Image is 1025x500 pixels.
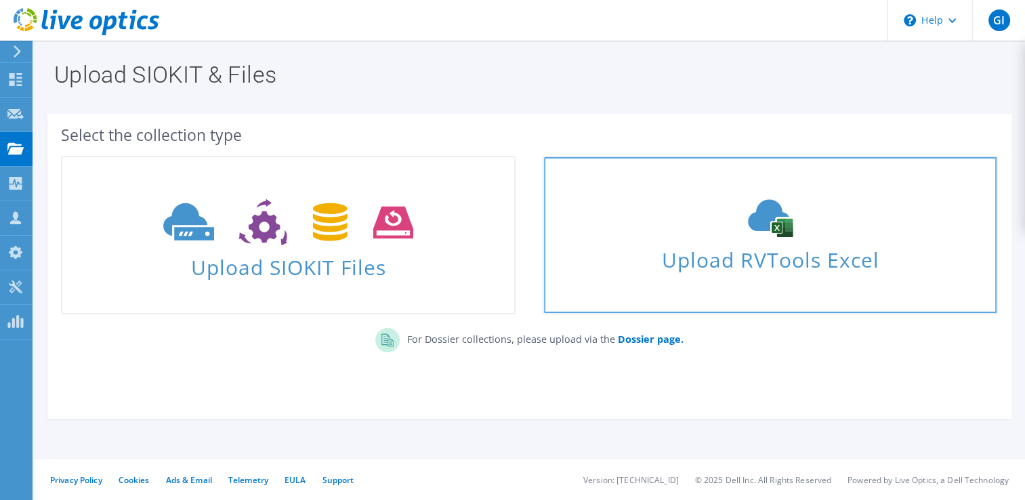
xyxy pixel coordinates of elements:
[62,249,514,278] span: Upload SIOKIT Files
[285,474,306,486] a: EULA
[322,474,354,486] a: Support
[544,242,996,271] span: Upload RVTools Excel
[614,333,683,346] a: Dossier page.
[50,474,102,486] a: Privacy Policy
[617,333,683,346] b: Dossier page.
[988,9,1010,31] span: GI
[61,127,998,142] div: Select the collection type
[695,474,831,486] li: © 2025 Dell Inc. All Rights Reserved
[848,474,1009,486] li: Powered by Live Optics, a Dell Technology
[61,156,516,314] a: Upload SIOKIT Files
[228,474,268,486] a: Telemetry
[400,328,683,347] p: For Dossier collections, please upload via the
[904,14,916,26] svg: \n
[583,474,679,486] li: Version: [TECHNICAL_ID]
[119,474,150,486] a: Cookies
[166,474,212,486] a: Ads & Email
[543,156,997,314] a: Upload RVTools Excel
[54,63,998,86] h1: Upload SIOKIT & Files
